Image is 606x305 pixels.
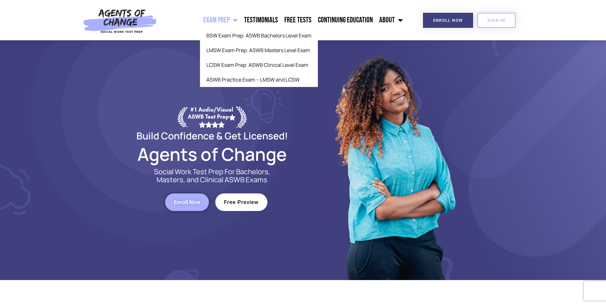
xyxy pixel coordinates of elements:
div: #1 Audio/Visual ASWB Test Prep [188,106,236,128]
a: SIGN IN [477,13,516,28]
a: Enroll Now [165,193,209,211]
nav: Menu [160,12,406,28]
a: Continuing Education [315,12,376,28]
a: Exam Prep [200,12,241,28]
p: Social Work Test Prep For Bachelors, Masters, and Clinical ASWB Exams [147,168,278,184]
a: LMSW Exam Prep: ASWB Masters Level Exam [200,43,318,58]
a: Free Preview [215,193,267,211]
a: Free Tests [281,12,315,28]
a: About [376,12,406,28]
img: Website Image 1 (1) [330,40,458,280]
a: BSW Exam Prep: ASWB Bachelors Level Exam [200,28,318,43]
a: Testimonials [241,12,281,28]
a: LCSW Exam Prep: ASWB Clinical Level Exam [200,58,318,72]
h2: Agents of Change [121,147,303,161]
a: Enroll Now [423,13,473,28]
h2: Build Confidence & Get Licensed! [121,131,303,140]
span: Enroll Now [433,18,463,22]
a: ASWB Practice Exam – LMSW and LCSW [200,72,318,87]
span: Free Preview [224,199,259,205]
span: Enroll Now [174,199,200,205]
ul: Exam Prep [200,28,318,87]
span: SIGN IN [487,18,505,22]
